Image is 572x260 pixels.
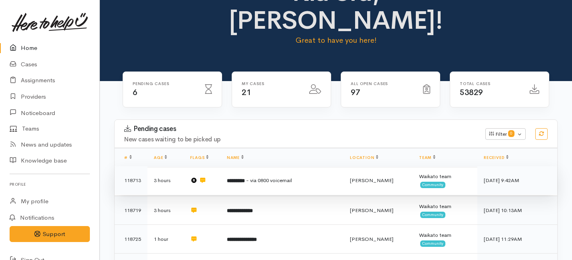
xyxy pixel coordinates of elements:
[350,207,393,214] span: [PERSON_NAME]
[190,155,209,160] a: Flags
[350,177,393,184] span: [PERSON_NAME]
[477,196,557,225] td: [DATE] 10:13AM
[350,155,378,160] a: Location
[147,196,184,225] td: 3 hours
[228,35,445,46] p: Great to have you here!
[420,182,445,188] span: Community
[147,166,184,195] td: 3 hours
[350,236,393,242] span: [PERSON_NAME]
[242,87,251,97] span: 21
[147,225,184,254] td: 1 hour
[413,225,477,254] td: Waikato team
[124,136,476,143] h4: New cases waiting to be picked up
[420,240,445,247] span: Community
[115,225,147,254] td: 118725
[242,81,300,86] h6: My cases
[154,155,167,160] a: Age
[419,155,435,160] a: Team
[133,87,137,97] span: 6
[460,87,483,97] span: 53829
[413,166,477,195] td: Waikato team
[485,128,526,140] button: Filter0
[351,81,413,86] h6: All Open cases
[420,212,445,218] span: Community
[115,196,147,225] td: 118719
[508,130,514,137] span: 0
[413,196,477,225] td: Waikato team
[124,125,476,133] h3: Pending cases
[477,225,557,254] td: [DATE] 11:29AM
[351,87,360,97] span: 97
[10,226,90,242] button: Support
[246,177,292,184] span: - via 0800 voicemail
[477,166,557,195] td: [DATE] 9:42AM
[10,179,90,190] h6: Profile
[115,166,147,195] td: 118713
[484,155,508,160] a: Received
[460,81,520,86] h6: Total cases
[124,155,132,160] a: #
[227,155,244,160] a: Name
[133,81,195,86] h6: Pending cases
